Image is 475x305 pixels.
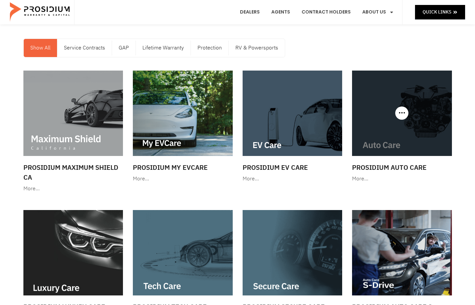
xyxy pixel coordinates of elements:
a: Quick Links [415,5,465,19]
h3: Prosidium EV Care [243,163,342,172]
a: RV & Powersports [229,39,285,57]
div: More… [133,174,233,184]
a: GAP [112,39,135,57]
nav: Menu [24,39,285,57]
h3: Prosidium Maximum Shield CA [23,163,123,182]
a: Prosidium Auto Care More… [349,67,455,187]
h3: Prosidium My EVCare [133,163,233,172]
a: Prosidium Maximum Shield CA More… [20,67,127,197]
div: More… [23,184,123,194]
div: More… [352,174,452,184]
a: Service Contracts [57,39,112,57]
h3: Prosidium Auto Care [352,163,452,172]
span: Quick Links [423,8,451,16]
a: Protection [191,39,228,57]
a: Show All [24,39,57,57]
a: Prosidium My EVCare More… [130,67,236,187]
a: Prosidium EV Care More… [239,67,346,187]
a: Lifetime Warranty [136,39,191,57]
div: More… [243,174,342,184]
